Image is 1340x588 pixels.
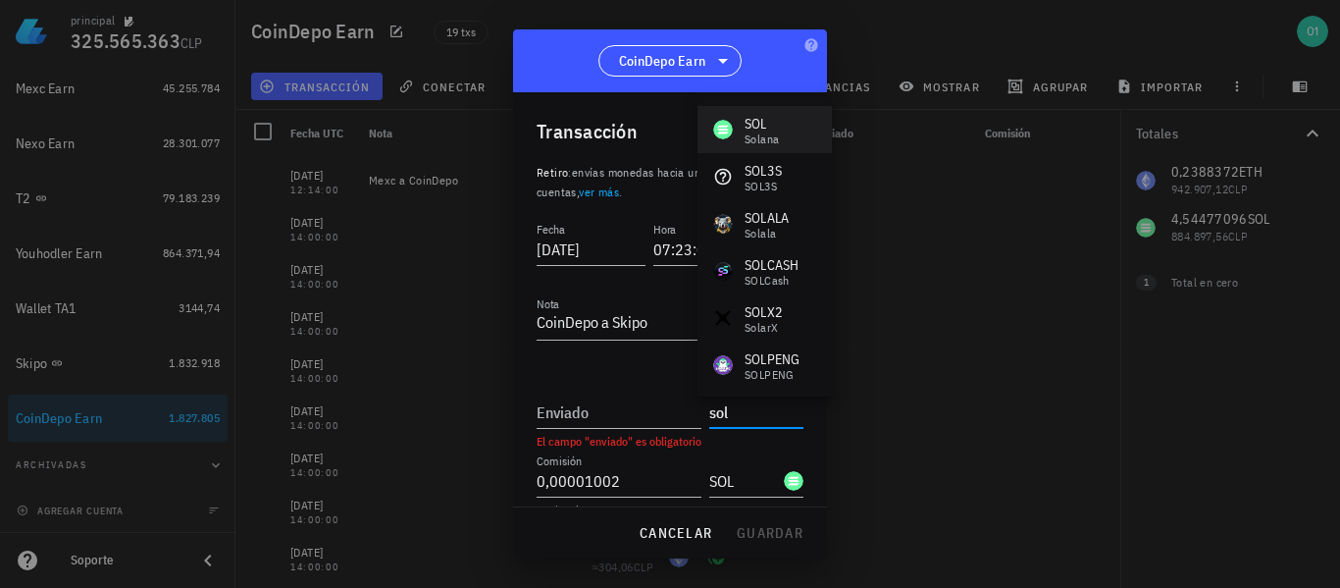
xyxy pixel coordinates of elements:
[745,208,790,228] div: SOLALA
[537,436,803,448] div: El campo "enviado" es obligatorio
[619,51,705,71] span: CoinDepo Earn
[713,355,733,375] div: SOLPENG-icon
[537,296,559,311] label: Nota
[631,515,720,551] button: cancelar
[709,397,799,428] input: Moneda
[713,261,733,281] div: SOLCASH-icon
[745,255,799,275] div: SOLCASH
[745,275,799,287] div: SOLCash
[745,114,779,134] div: SOL
[537,165,783,199] span: envías monedas hacia una de tus propias cuentas, .
[709,465,780,497] input: Moneda
[745,161,782,181] div: SOL3S
[745,302,783,322] div: SOLX2
[537,116,638,147] div: Transacción
[537,222,565,237] label: Fecha
[713,214,733,234] div: SOLALA-icon
[713,308,733,328] div: SOLX2-icon
[579,185,619,199] a: ver más
[639,524,712,542] span: cancelar
[745,322,783,334] div: SolarX
[745,134,779,145] div: Solana
[745,228,790,240] div: Solala
[745,349,800,369] div: SOLPENG
[713,120,733,139] div: SOL-icon
[784,471,803,491] div: SOL-icon
[653,222,676,237] label: Hora
[537,163,803,202] p: :
[537,454,582,468] label: Comisión
[745,369,800,381] div: SOLPENG
[745,181,782,192] div: SOL3S
[537,505,803,516] div: Opcional
[537,165,568,180] span: Retiro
